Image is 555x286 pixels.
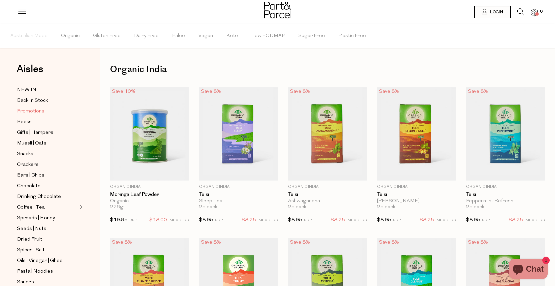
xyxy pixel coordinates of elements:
a: Snacks [17,150,78,158]
div: Save 8% [377,87,401,96]
span: Plastic Free [338,24,366,48]
small: MEMBERS [526,219,545,222]
a: Dried Fruit [17,235,78,244]
div: Ashwagandha [288,198,367,204]
span: $8.25 [420,216,434,225]
span: Gifts | Hampers [17,129,53,137]
a: NEW IN [17,86,78,94]
span: Sugar Free [298,24,325,48]
a: Back In Stock [17,96,78,105]
small: MEMBERS [437,219,456,222]
inbox-online-store-chat: Shopify online store chat [507,259,550,281]
div: Save 8% [288,238,312,247]
p: Organic India [466,184,545,190]
a: Drinking Chocolate [17,193,78,201]
img: Tulsi [377,87,456,181]
a: Tulsi [199,192,278,198]
a: Pasta | Noodles [17,267,78,276]
a: Coffee | Tea [17,203,78,212]
div: Save 8% [199,87,223,96]
a: Spices | Salt [17,246,78,254]
a: Tulsi [288,192,367,198]
span: $8.95 [466,218,480,223]
a: Bars | Chips [17,171,78,180]
div: [PERSON_NAME] [377,198,456,204]
p: Organic India [199,184,278,190]
span: Back In Stock [17,97,48,105]
small: RRP [129,219,137,222]
span: NEW IN [17,86,36,94]
a: Spreads | Honey [17,214,78,222]
span: Keto [226,24,238,48]
span: Organic [61,24,80,48]
a: Oils | Vinegar | Ghee [17,257,78,265]
small: RRP [393,219,401,222]
a: Seeds | Nuts [17,225,78,233]
span: Spices | Salt [17,246,45,254]
span: Coffee | Tea [17,204,45,212]
div: Peppermint Refresh [466,198,545,204]
img: Moringa Leaf Powder [110,87,189,181]
span: Login [488,9,503,15]
span: 25 pack [466,204,484,210]
div: Save 8% [466,238,490,247]
span: $8.25 [509,216,523,225]
img: Tulsi [199,87,278,181]
span: Snacks [17,150,33,158]
span: $8.95 [377,218,391,223]
span: Seeds | Nuts [17,225,46,233]
a: Aisles [17,64,43,81]
span: $8.95 [199,218,213,223]
span: 25 pack [199,204,217,210]
span: Dairy Free [134,24,159,48]
div: Save 8% [288,87,312,96]
span: 226g [110,204,123,210]
a: Chocolate [17,182,78,190]
span: Promotions [17,107,44,115]
span: Aisles [17,62,43,76]
span: Books [17,118,32,126]
span: 25 pack [288,204,306,210]
span: $8.25 [331,216,345,225]
h1: Organic India [110,62,545,77]
a: Moringa Leaf Powder [110,192,189,198]
p: Organic India [110,184,189,190]
span: $8.25 [242,216,256,225]
span: Australian Made [10,24,48,48]
a: Crackers [17,161,78,169]
small: RRP [215,219,223,222]
p: Organic India [377,184,456,190]
p: Organic India [288,184,367,190]
span: Bars | Chips [17,172,44,180]
span: Pasta | Noodles [17,268,53,276]
a: 0 [531,9,538,16]
span: $19.95 [110,218,128,223]
span: Drinking Chocolate [17,193,61,201]
small: MEMBERS [259,219,278,222]
small: RRP [304,219,312,222]
span: $8.95 [288,218,302,223]
div: Save 8% [466,87,490,96]
div: Save 8% [199,238,223,247]
span: Paleo [172,24,185,48]
span: Low FODMAP [251,24,285,48]
a: Login [474,6,511,18]
span: Vegan [198,24,213,48]
a: Tulsi [466,192,545,198]
span: $18.00 [149,216,167,225]
a: Books [17,118,78,126]
div: Save 8% [377,238,401,247]
img: Tulsi [466,87,545,181]
a: Promotions [17,107,78,115]
div: Save 8% [110,238,134,247]
small: MEMBERS [170,219,189,222]
span: Muesli | Oats [17,139,46,148]
small: RRP [482,219,490,222]
button: Expand/Collapse Coffee | Tea [78,203,83,211]
img: Part&Parcel [264,2,291,18]
span: Oils | Vinegar | Ghee [17,257,63,265]
span: 0 [538,9,544,15]
div: Sleep Tea [199,198,278,204]
span: Chocolate [17,182,41,190]
div: Save 10% [110,87,137,96]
